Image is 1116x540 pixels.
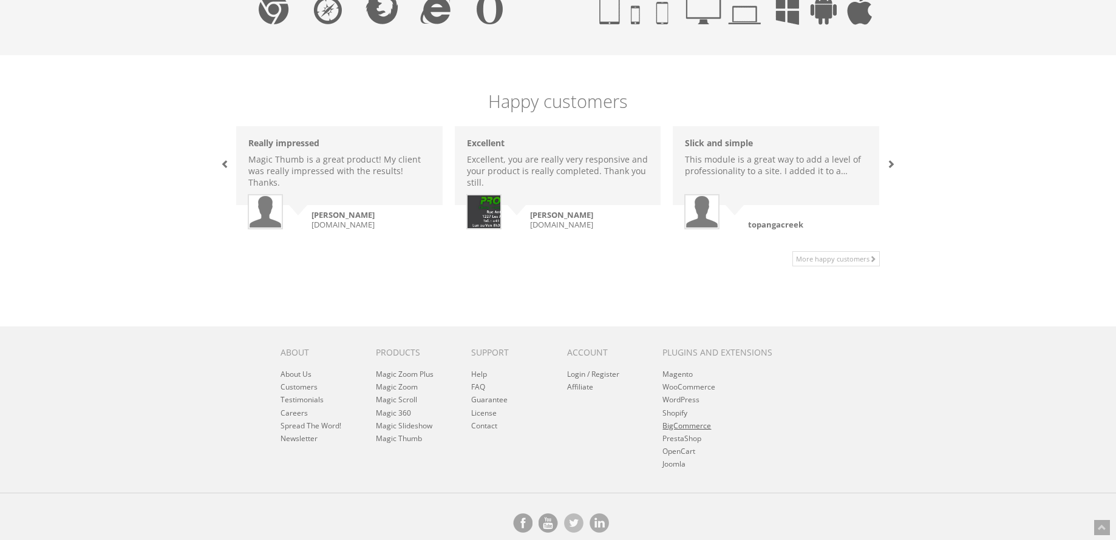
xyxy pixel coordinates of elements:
[468,195,543,228] img: Jérémie Anzévui, prodimex.ch
[662,382,715,392] a: WooCommerce
[662,420,711,431] a: BigCommerce
[567,348,644,357] h6: Account
[376,394,417,405] a: Magic Scroll
[471,382,485,392] a: FAQ
[248,210,454,229] small: [DOMAIN_NAME]
[590,513,609,533] a: Magic Toolbox on [DOMAIN_NAME]
[662,348,788,357] h6: Plugins and extensions
[466,210,673,229] small: [DOMAIN_NAME]
[311,209,375,220] strong: [PERSON_NAME]
[567,369,619,379] a: Login / Register
[471,394,508,405] a: Guarantee
[248,154,430,188] p: Magic Thumb is a great product! My client was really impressed with the results! Thanks.
[281,408,308,418] a: Careers
[685,154,867,177] p: This module is a great way to add a level of professionality to a site. I added it to a…
[376,420,432,431] a: Magic Slideshow
[792,251,880,266] a: More happy customers
[281,394,324,405] a: Testimonials
[281,382,318,392] a: Customers
[471,369,487,379] a: Help
[662,408,687,418] a: Shopify
[376,433,422,444] a: Magic Thumb
[662,394,699,405] a: WordPress
[249,195,282,228] img: Vincent Plourde, moonmadness.ca
[567,382,593,392] a: Affiliate
[376,348,453,357] h6: Products
[376,408,411,418] a: Magic 360
[564,513,584,533] a: Magic Toolbox's Twitter account
[471,420,497,431] a: Contact
[662,369,693,379] a: Magento
[539,513,558,533] a: Magic Toolbox on [DOMAIN_NAME]
[281,420,341,431] a: Spread The Word!
[281,348,358,357] h6: About
[662,459,686,469] a: Joomla
[281,369,311,379] a: About Us
[467,154,649,188] p: Excellent, you are really very responsive and your product is really completed. Thank you still.
[748,219,803,230] strong: topangacreek
[686,195,718,228] img: topangacreek,
[376,382,418,392] a: Magic Zoom
[513,513,532,533] a: Magic Toolbox on Facebook
[530,209,593,220] strong: [PERSON_NAME]
[212,92,904,111] h5: Happy customers
[281,433,318,444] a: Newsletter
[471,348,548,357] h6: Support
[248,138,430,147] h6: Really impressed
[376,369,434,379] a: Magic Zoom Plus
[467,138,649,147] h6: Excellent
[685,138,867,147] h6: Slick and simple
[662,433,701,444] a: PrestaShop
[662,446,695,456] a: OpenCart
[471,408,497,418] a: License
